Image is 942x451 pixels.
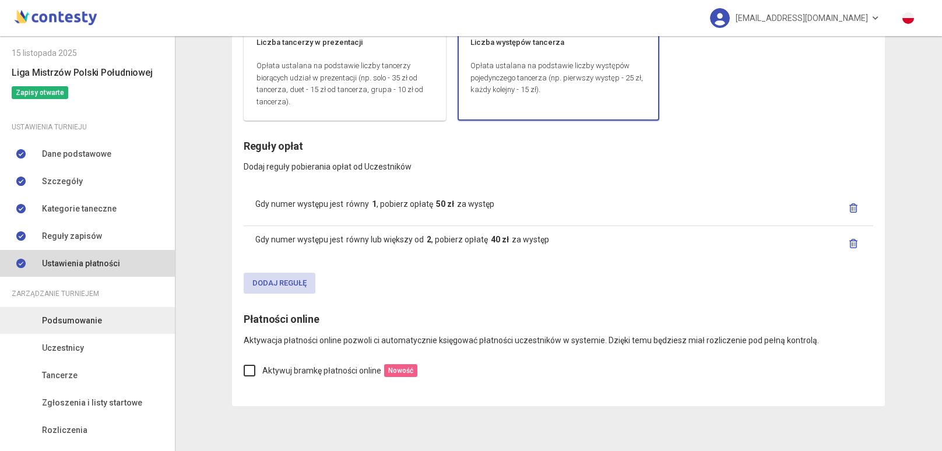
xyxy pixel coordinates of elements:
button: Dodaj regułę [244,273,315,294]
p: Liczba tancerzy w prezentacji [256,37,433,48]
div: Opłata ustalana na podstawie liczby tancerzy biorących udział w prezentacji (np. solo - 35 zł od ... [245,60,445,119]
h6: Liga Mistrzów Polski Południowej [12,65,163,80]
p: Dodaj reguły pobierania opłat od Uczestników [244,154,873,173]
span: Nowość [384,364,417,377]
span: Ustawienia płatności [42,257,120,270]
span: Rozliczenia [42,424,87,436]
label: Aktywuj bramkę płatności online [244,364,381,377]
div: Ustawienia turnieju [12,121,163,133]
span: Reguły zapisów [42,230,102,242]
strong: 50 zł [436,199,454,209]
span: Dane podstawowe [42,147,111,160]
span: Gdy numer występu jest [255,235,343,244]
strong: 40 zł [491,235,509,244]
p: Liczba występów tancerza [470,37,647,48]
span: Kategorie taneczne [42,202,117,215]
div: 15 listopada 2025 [12,47,163,59]
div: Opłata ustalana na podstawie liczby występów pojedynczego tancerza (np. pierwszy występ - 25 zł, ... [459,60,659,119]
span: Podsumowanie [42,314,102,327]
strong: 2 [427,235,431,244]
span: Zgłoszenia i listy startowe [42,396,142,409]
span: Reguły opłat [244,140,303,152]
span: Płatności online [244,313,319,325]
p: Aktywacja płatności online pozwoli ci automatycznie księgować płatności uczestników w systemie. D... [244,328,873,347]
span: za występ [512,235,549,244]
span: Zarządzanie turniejem [12,287,99,300]
span: za występ [457,199,494,209]
span: równy [346,199,369,209]
span: Gdy numer występu jest [255,199,343,209]
span: , pobierz opłatę [431,235,488,244]
span: równy lub większy od [346,235,424,244]
strong: 1 [372,199,377,209]
span: Zapisy otwarte [12,86,68,99]
span: [EMAIL_ADDRESS][DOMAIN_NAME] [736,6,868,30]
span: Uczestnicy [42,341,84,354]
span: Szczegóły [42,175,83,188]
span: , pobierz opłatę [377,199,433,209]
span: Tancerze [42,369,78,382]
